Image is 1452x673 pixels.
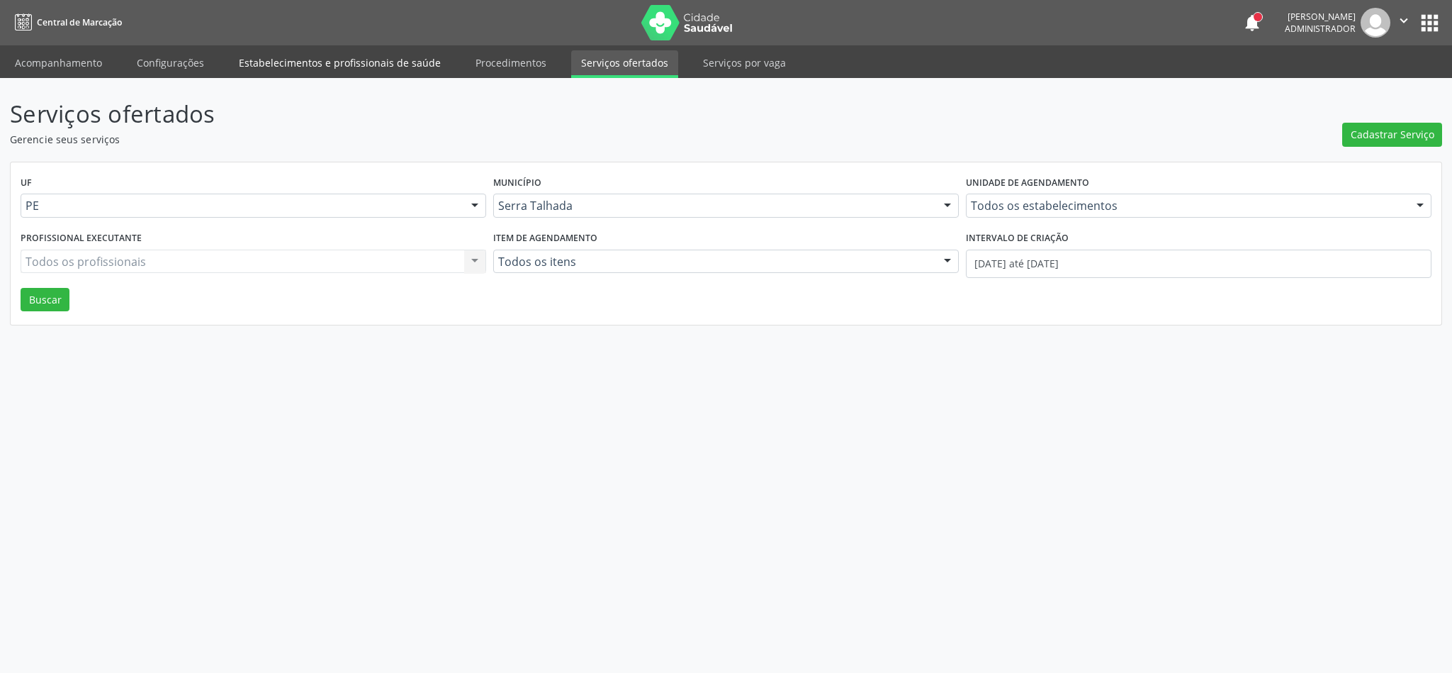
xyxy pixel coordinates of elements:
[693,50,796,75] a: Serviços por vaga
[498,199,930,213] span: Serra Talhada
[21,172,32,194] label: UF
[26,199,457,213] span: PE
[37,16,122,28] span: Central de Marcação
[493,228,597,250] label: Item de agendamento
[1417,11,1442,35] button: apps
[493,172,541,194] label: Município
[21,288,69,312] button: Buscar
[1361,8,1390,38] img: img
[966,250,1431,278] input: Selecione um intervalo
[127,50,214,75] a: Configurações
[10,132,1013,147] p: Gerencie seus serviços
[498,255,930,269] span: Todos os itens
[966,228,1069,250] label: Intervalo de criação
[10,96,1013,132] p: Serviços ofertados
[1285,23,1356,35] span: Administrador
[971,199,1402,213] span: Todos os estabelecimentos
[1242,13,1262,33] button: notifications
[966,172,1089,194] label: Unidade de agendamento
[1390,8,1417,38] button: 
[1285,11,1356,23] div: [PERSON_NAME]
[21,228,142,250] label: Profissional executante
[1396,13,1412,28] i: 
[571,50,678,78] a: Serviços ofertados
[5,50,112,75] a: Acompanhamento
[229,50,451,75] a: Estabelecimentos e profissionais de saúde
[466,50,556,75] a: Procedimentos
[1351,127,1434,142] span: Cadastrar Serviço
[10,11,122,34] a: Central de Marcação
[1342,123,1442,147] button: Cadastrar Serviço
